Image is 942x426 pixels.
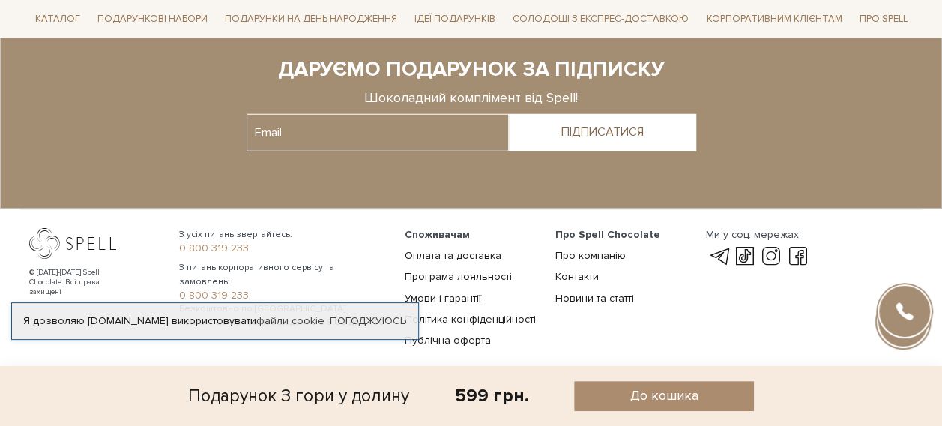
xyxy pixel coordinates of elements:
[12,314,418,328] div: Я дозволяю [DOMAIN_NAME] використовувати
[555,270,599,283] a: Контакти
[29,7,86,31] span: Каталог
[405,228,470,241] span: Споживачам
[256,314,324,327] a: файли cookie
[785,247,811,265] a: facebook
[408,7,501,31] span: Ідеї подарунків
[188,381,408,411] div: Подарунок З гори у долину
[405,292,481,304] a: Умови і гарантії
[179,289,387,302] a: 0 800 319 233
[29,268,130,297] div: © [DATE]-[DATE] Spell Chocolate. Всі права захищені
[507,6,695,31] a: Солодощі з експрес-доставкою
[732,247,758,265] a: tik-tok
[574,381,753,411] button: До кошика
[330,314,406,328] a: Погоджуюсь
[454,384,528,407] div: 599 грн.
[405,334,491,346] a: Публічна оферта
[179,241,387,255] a: 0 800 319 233
[405,270,512,283] a: Програма лояльності
[700,6,848,31] a: Корпоративним клієнтам
[405,249,501,262] a: Оплата та доставка
[758,247,784,265] a: instagram
[555,249,626,262] a: Про компанію
[705,247,731,265] a: telegram
[705,228,810,241] div: Ми у соц. мережах:
[91,7,214,31] span: Подарункові набори
[405,313,536,325] a: Політика конфіденційності
[179,261,387,288] span: З питань корпоративного сервісу та замовлень:
[179,228,387,241] span: З усіх питань звертайтесь:
[555,228,660,241] span: Про Spell Chocolate
[555,292,634,304] a: Новини та статті
[629,387,698,404] span: До кошика
[219,7,403,31] span: Подарунки на День народження
[853,7,913,31] span: Про Spell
